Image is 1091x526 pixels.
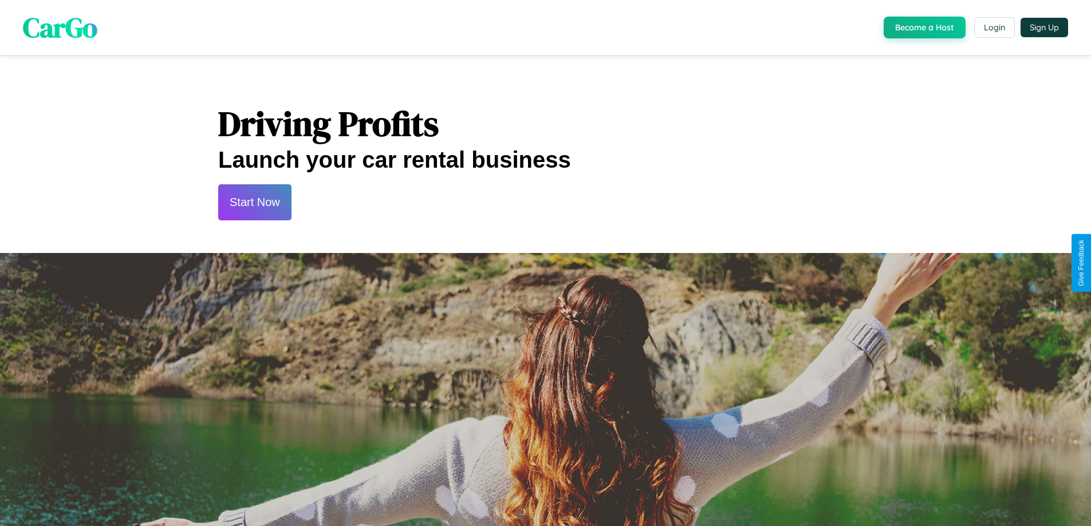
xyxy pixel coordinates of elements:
button: Login [974,17,1015,38]
button: Sign Up [1021,18,1068,37]
h1: Driving Profits [218,100,873,147]
button: Become a Host [884,17,966,38]
span: CarGo [23,9,97,46]
h2: Launch your car rental business [218,147,873,173]
div: Give Feedback [1077,240,1085,286]
button: Start Now [218,184,292,220]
